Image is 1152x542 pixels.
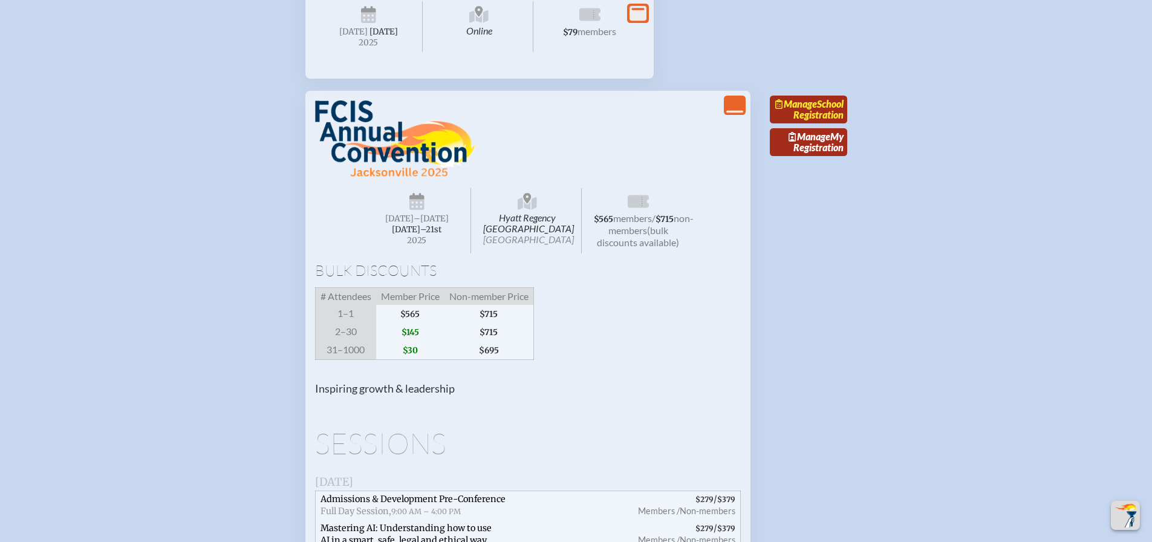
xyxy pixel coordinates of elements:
[613,212,652,224] span: members
[315,305,376,323] span: 1–1
[444,288,534,305] span: Non-member Price
[578,25,616,37] span: members
[1113,503,1137,527] img: To the top
[638,506,680,516] span: Members /
[695,495,714,504] span: $279
[315,341,376,360] span: 31–1000
[376,288,444,305] span: Member Price
[656,214,674,224] span: $715
[594,214,613,224] span: $565
[608,212,694,236] span: non-members
[321,506,391,517] span: Full Day Session,
[483,233,574,245] span: [GEOGRAPHIC_DATA]
[775,98,817,109] span: Manage
[695,524,714,533] span: $279
[563,27,578,38] span: $79
[770,96,847,123] a: ManageSchool Registration
[444,305,534,323] span: $715
[373,236,461,245] span: 2025
[315,323,376,341] span: 2–30
[444,323,534,341] span: $715
[789,131,830,142] span: Manage
[770,128,847,156] a: ManageMy Registration
[652,212,656,224] span: /
[392,224,441,235] span: [DATE]–⁠21st
[315,429,741,458] h1: Sessions
[385,214,414,224] span: [DATE]
[321,494,506,504] span: Admissions & Development Pre-Conference
[315,382,741,396] p: Inspiring growth & leadership
[376,323,444,341] span: $145
[376,305,444,323] span: $565
[369,27,398,37] span: [DATE]
[339,27,368,37] span: [DATE]
[680,506,735,516] span: Non-members
[391,507,461,516] span: 9:00 AM – 4:00 PM
[315,100,475,178] img: FCIS Convention 2025
[425,1,533,52] span: Online
[414,214,449,224] span: –[DATE]
[315,475,353,489] span: [DATE]
[717,524,735,533] span: $379
[473,188,582,253] span: Hyatt Regency [GEOGRAPHIC_DATA]
[376,341,444,360] span: $30
[444,341,534,360] span: $695
[1111,501,1140,530] button: Scroll Top
[315,263,741,278] h1: Bulk Discounts
[325,38,413,47] span: 2025
[624,491,740,520] span: /
[597,224,679,248] span: (bulk discounts available)
[315,288,376,305] span: # Attendees
[717,495,735,504] span: $379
